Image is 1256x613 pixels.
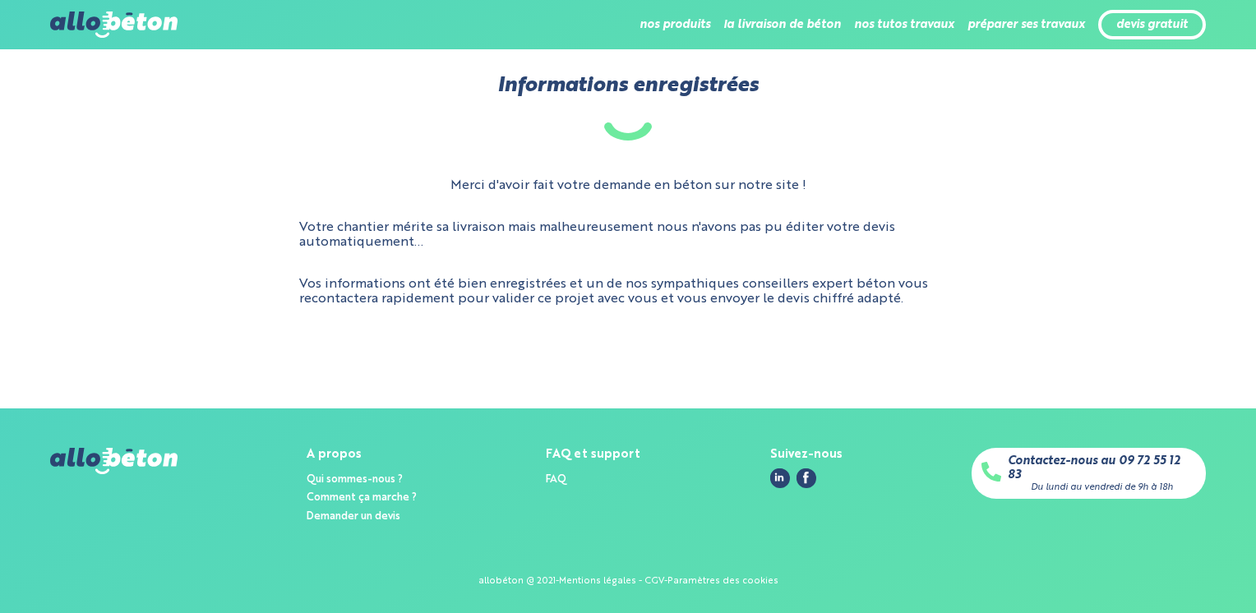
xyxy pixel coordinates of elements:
[556,576,559,587] div: -
[854,5,954,44] li: nos tutos travaux
[667,576,778,586] a: Paramètres des cookies
[1008,454,1196,482] a: Contactez-nous au 09 72 55 12 83
[559,576,636,586] a: Mentions légales
[723,5,841,44] li: la livraison de béton
[644,576,664,586] a: CGV
[546,448,640,462] div: FAQ et support
[967,5,1085,44] li: préparer ses travaux
[664,576,667,587] div: -
[299,220,957,251] p: Votre chantier mérite sa livraison mais malheureusement nous n'avons pas pu éditer votre devis au...
[50,448,177,474] img: allobéton
[299,277,957,307] p: Vos informations ont été bien enregistrées et un de nos sympathiques conseillers expert béton vou...
[450,178,806,193] p: Merci d'avoir fait votre demande en béton sur notre site !
[1116,18,1188,32] a: devis gratuit
[307,448,417,462] div: A propos
[307,511,400,522] a: Demander un devis
[770,448,843,462] div: Suivez-nous
[640,5,710,44] li: nos produits
[307,492,417,503] a: Comment ça marche ?
[50,12,177,38] img: allobéton
[639,576,642,586] span: -
[307,474,403,485] a: Qui sommes-nous ?
[478,576,556,587] div: allobéton @ 2021
[1031,482,1173,493] div: Du lundi au vendredi de 9h à 18h
[546,474,566,485] a: FAQ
